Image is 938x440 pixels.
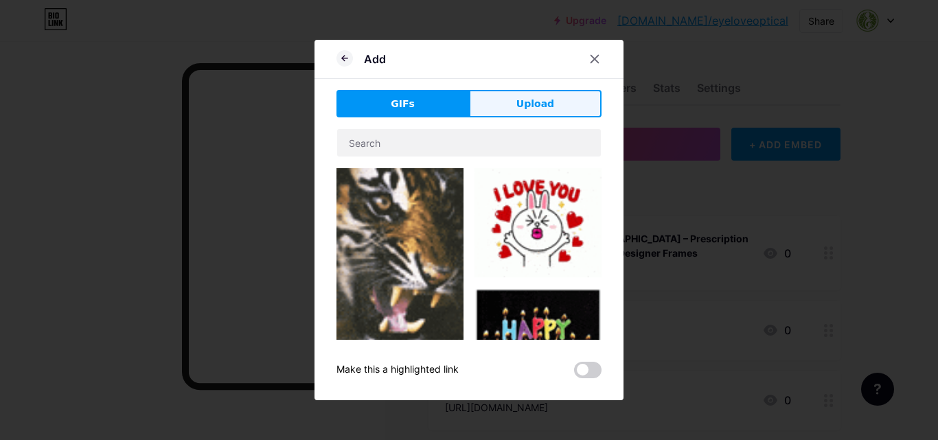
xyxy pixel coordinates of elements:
[336,168,464,349] img: Gihpy
[336,90,469,117] button: GIFs
[469,90,602,117] button: Upload
[474,168,602,277] img: Gihpy
[516,97,554,111] span: Upload
[364,51,386,67] div: Add
[391,97,415,111] span: GIFs
[336,362,459,378] div: Make this a highlighted link
[337,129,601,157] input: Search
[474,288,602,380] img: Gihpy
